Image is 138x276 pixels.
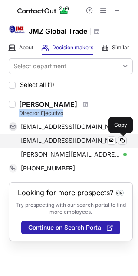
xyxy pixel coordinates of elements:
img: 59b43e47958647e70ee85afdefda01f4 [9,21,26,39]
div: Select department [13,62,66,71]
span: [PERSON_NAME][EMAIL_ADDRESS][DOMAIN_NAME] [21,151,120,158]
span: [PHONE_NUMBER] [21,164,75,172]
span: [EMAIL_ADDRESS][DOMAIN_NAME] [21,123,120,131]
span: [EMAIL_ADDRESS][DOMAIN_NAME] [21,137,120,144]
span: Continue on Search Portal [28,224,103,231]
div: [PERSON_NAME] [19,100,77,109]
header: Looking for more prospects? 👀 [18,189,124,196]
span: About [19,44,33,51]
img: ContactOut v5.3.10 [17,5,69,16]
button: Continue on Search Portal [21,221,120,234]
span: Similar [112,44,129,51]
div: Director Ejecutivo [19,109,133,117]
span: Decision makers [52,44,93,51]
h1: JMZ Global Trade [29,26,87,36]
span: Select all (1) [20,81,54,88]
p: Try prospecting with our search portal to find more employees. [15,202,126,215]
